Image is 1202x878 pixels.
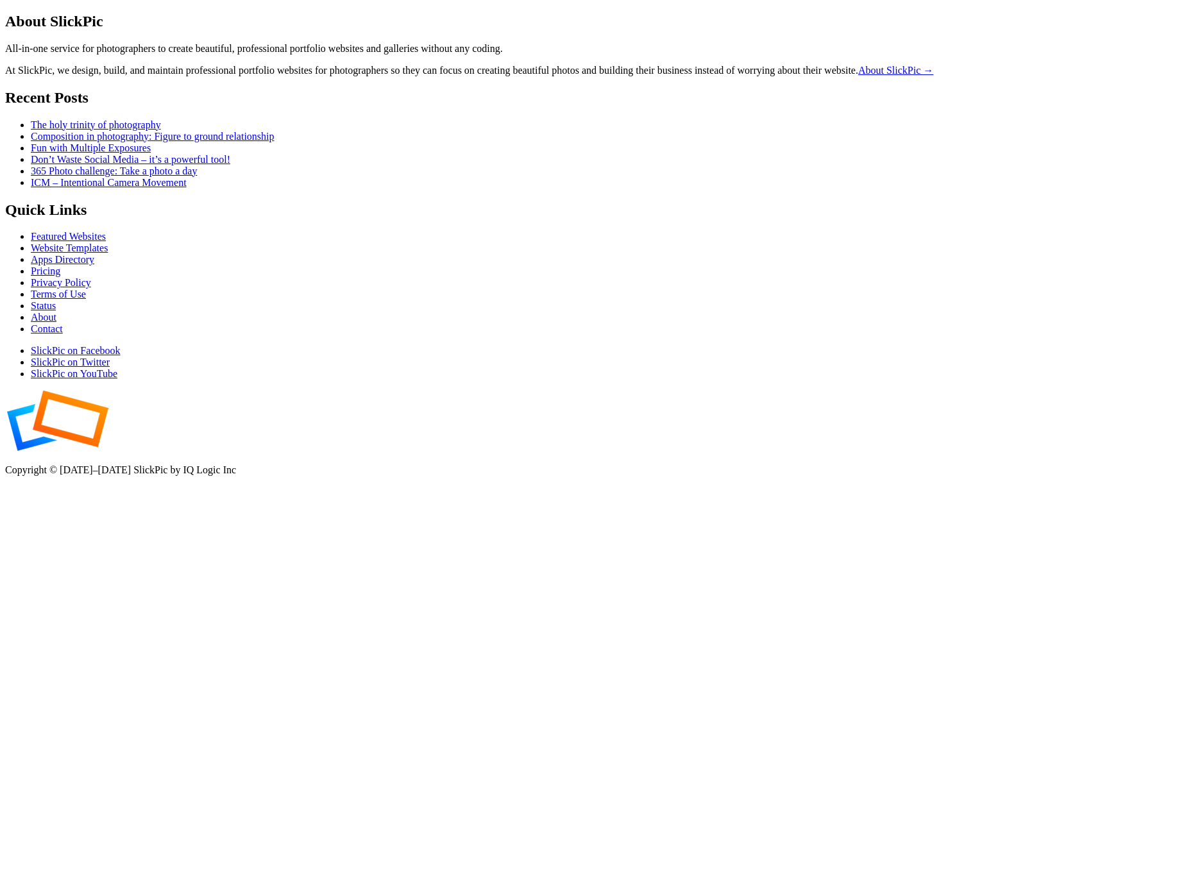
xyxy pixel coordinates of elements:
[31,266,60,276] a: Pricing
[31,142,151,153] a: Fun with Multiple Exposures
[31,368,117,379] a: SlickPic on YouTube
[31,165,197,176] a: 365 Photo challenge: Take a photo a day
[5,65,1197,76] p: At SlickPic, we design, build, and maintain professional portfolio websites for photographers so ...
[31,289,86,300] a: Terms of Use
[31,177,187,188] a: ICM – Intentional Camera Movement
[31,312,56,323] a: About
[31,357,110,367] a: SlickPic on Twitter
[5,43,1197,55] p: All-in-one service for photographers to create beautiful, professional portfolio websites and gal...
[31,277,91,288] a: Privacy Policy
[31,300,56,311] a: Status
[31,345,121,356] a: SlickPic on Facebook
[31,119,161,130] a: The holy trinity of photography
[5,13,1197,30] h2: About SlickPic
[31,131,275,142] a: Composition in photography: Figure to ground relationship
[31,242,108,253] a: Website Templates
[858,65,933,76] a: About SlickPic
[5,201,1197,219] h2: Quick Links
[5,390,313,452] img: SlickPic – Photography Websites
[5,464,1197,476] p: Copyright © [DATE]–[DATE] SlickPic by IQ Logic Inc
[31,254,94,265] a: Apps Directory
[5,89,1197,106] h2: Recent Posts
[31,323,63,334] a: Contact
[31,154,230,165] a: Don’t Waste Social Media – it’s a powerful tool!
[31,231,106,242] a: Featured Websites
